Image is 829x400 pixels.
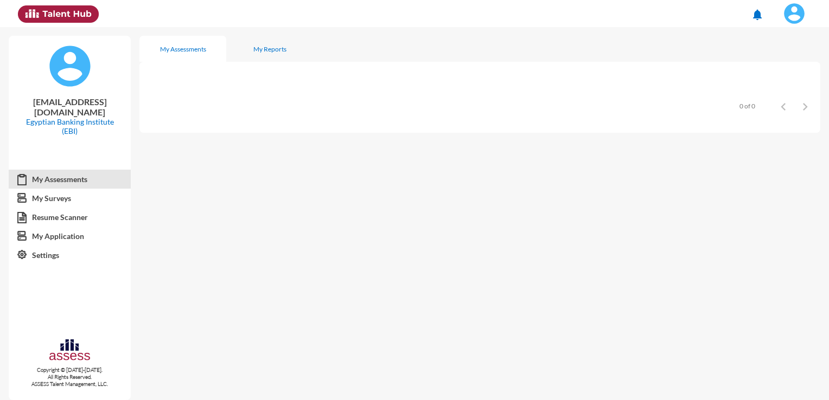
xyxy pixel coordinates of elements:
[48,44,92,88] img: default%20profile%20image.svg
[253,45,286,53] div: My Reports
[48,338,91,364] img: assesscompany-logo.png
[739,102,755,110] div: 0 of 0
[751,8,764,21] mat-icon: notifications
[9,208,131,227] a: Resume Scanner
[794,95,816,117] button: Next page
[17,117,122,136] p: Egyptian Banking Institute (EBI)
[9,366,131,388] p: Copyright © [DATE]-[DATE]. All Rights Reserved. ASSESS Talent Management, LLC.
[9,246,131,265] a: Settings
[9,189,131,208] a: My Surveys
[9,170,131,189] a: My Assessments
[160,45,206,53] div: My Assessments
[773,95,794,117] button: Previous page
[9,227,131,246] a: My Application
[17,96,122,117] p: [EMAIL_ADDRESS][DOMAIN_NAME]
